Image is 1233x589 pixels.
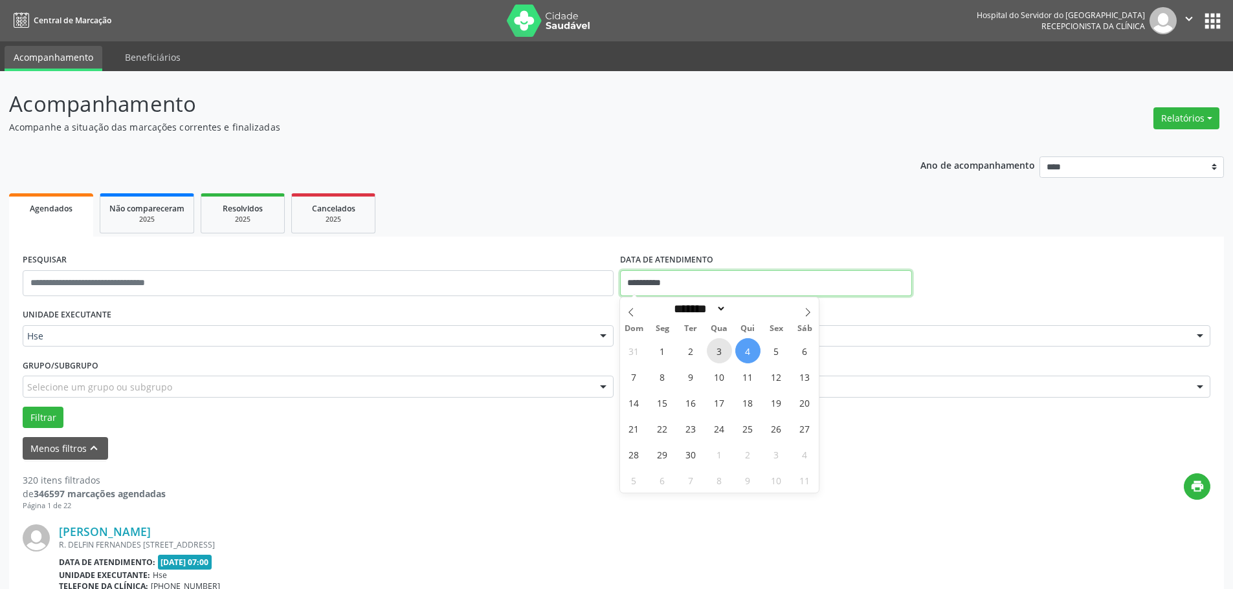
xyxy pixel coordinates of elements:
span: Resolvidos [223,203,263,214]
span: Setembro 1, 2025 [650,338,675,363]
span: Setembro 5, 2025 [764,338,789,363]
span: Recepcionista da clínica [1041,21,1145,32]
span: Qua [705,325,733,333]
span: Agosto 31, 2025 [621,338,647,363]
span: Setembro 2, 2025 [678,338,704,363]
span: Outubro 5, 2025 [621,467,647,493]
span: Todos os profissionais [625,330,1184,343]
span: Hse [27,330,587,343]
span: Outubro 9, 2025 [735,467,761,493]
i:  [1182,12,1196,26]
select: Month [670,302,727,316]
div: R. DELFIN FERNANDES [STREET_ADDRESS] [59,539,1016,550]
span: Setembro 30, 2025 [678,442,704,467]
span: Setembro 22, 2025 [650,416,675,441]
span: Setembro 8, 2025 [650,364,675,389]
span: Setembro 11, 2025 [735,364,761,389]
span: Setembro 12, 2025 [764,364,789,389]
span: Setembro 17, 2025 [707,390,732,415]
div: 320 itens filtrados [23,473,166,487]
img: img [1150,7,1177,34]
span: Sex [762,325,790,333]
strong: 346597 marcações agendadas [34,487,166,500]
label: PESQUISAR [23,250,67,270]
span: Selecione um grupo ou subgrupo [27,380,172,394]
button: apps [1201,10,1224,32]
span: Outubro 2, 2025 [735,442,761,467]
span: Setembro 24, 2025 [707,416,732,441]
label: UNIDADE EXECUTANTE [23,305,111,325]
span: Setembro 10, 2025 [707,364,732,389]
button: print [1184,473,1210,500]
div: de [23,487,166,500]
span: Setembro 14, 2025 [621,390,647,415]
span: Setembro 16, 2025 [678,390,704,415]
b: Unidade executante: [59,570,150,581]
span: Setembro 3, 2025 [707,338,732,363]
span: Dom [620,325,649,333]
span: Não compareceram [109,203,184,214]
span: Central de Marcação [34,15,111,26]
span: Setembro 19, 2025 [764,390,789,415]
a: [PERSON_NAME] [59,524,151,539]
span: Setembro 7, 2025 [621,364,647,389]
div: 2025 [301,215,366,224]
button: Relatórios [1153,107,1219,129]
a: Acompanhamento [5,46,102,71]
span: Sáb [790,325,819,333]
div: Hospital do Servidor do [GEOGRAPHIC_DATA] [977,10,1145,21]
span: Outubro 7, 2025 [678,467,704,493]
span: Setembro 20, 2025 [792,390,817,415]
span: Outubro 3, 2025 [764,442,789,467]
span: Setembro 9, 2025 [678,364,704,389]
b: Data de atendimento: [59,557,155,568]
span: Outubro 1, 2025 [707,442,732,467]
button: Filtrar [23,407,63,429]
div: Página 1 de 22 [23,500,166,511]
span: Ter [676,325,705,333]
span: Setembro 26, 2025 [764,416,789,441]
input: Year [726,302,769,316]
span: [DATE] 07:00 [158,555,212,570]
p: Acompanhamento [9,88,860,120]
button:  [1177,7,1201,34]
a: Central de Marcação [9,10,111,31]
span: Setembro 28, 2025 [621,442,647,467]
span: Setembro 25, 2025 [735,416,761,441]
span: Agendados [30,203,72,214]
label: Grupo/Subgrupo [23,356,98,376]
span: Setembro 13, 2025 [792,364,817,389]
span: Setembro 4, 2025 [735,338,761,363]
span: Setembro 6, 2025 [792,338,817,363]
button: Menos filtroskeyboard_arrow_up [23,437,108,460]
span: Seg [648,325,676,333]
span: Outubro 6, 2025 [650,467,675,493]
i: print [1190,479,1205,493]
span: Setembro 23, 2025 [678,416,704,441]
span: Cancelados [312,203,355,214]
span: Setembro 15, 2025 [650,390,675,415]
img: img [23,524,50,552]
p: Acompanhe a situação das marcações correntes e finalizadas [9,120,860,134]
label: DATA DE ATENDIMENTO [620,250,713,270]
span: Hse [153,570,167,581]
span: Setembro 18, 2025 [735,390,761,415]
span: Outubro 4, 2025 [792,442,817,467]
span: Setembro 29, 2025 [650,442,675,467]
span: Outubro 10, 2025 [764,467,789,493]
i: keyboard_arrow_up [87,441,101,455]
span: Outubro 8, 2025 [707,467,732,493]
div: 2025 [210,215,275,224]
span: Qui [733,325,762,333]
a: Beneficiários [116,46,190,69]
span: Setembro 27, 2025 [792,416,817,441]
span: Outubro 11, 2025 [792,467,817,493]
p: Ano de acompanhamento [920,156,1035,173]
div: 2025 [109,215,184,224]
span: Setembro 21, 2025 [621,416,647,441]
